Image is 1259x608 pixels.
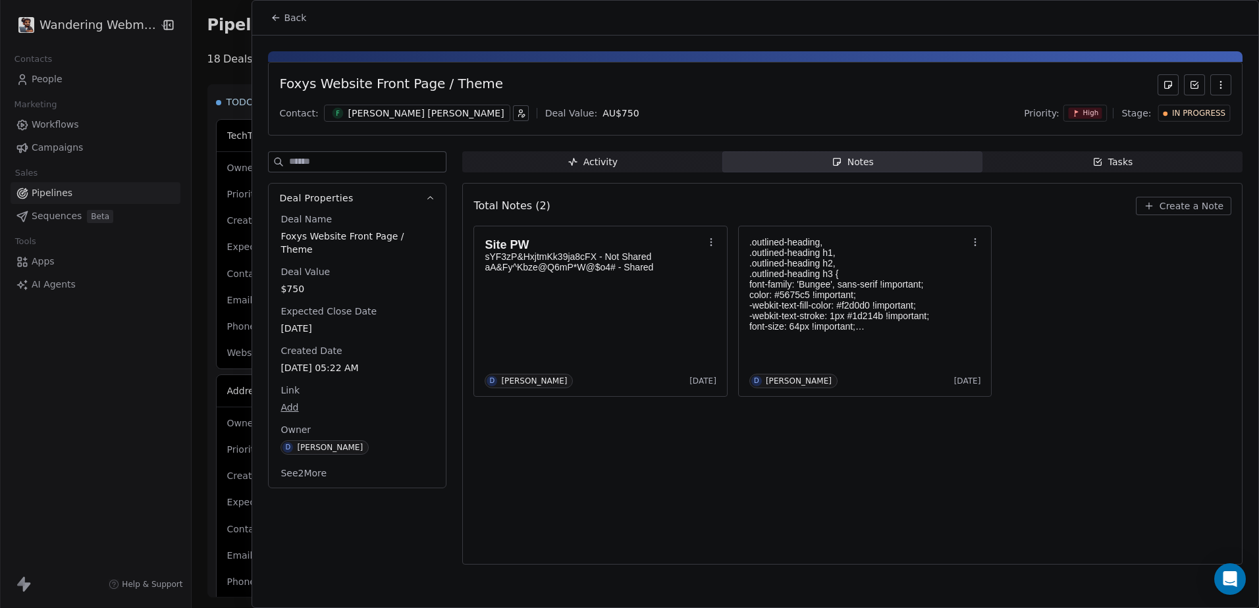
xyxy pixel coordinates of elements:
[749,268,968,279] p: .outlined-heading h3 {
[749,290,968,300] p: color: #5675c5 !important;
[263,6,314,30] button: Back
[1083,109,1098,118] span: High
[749,237,968,247] p: .outlined-heading,
[297,443,363,452] div: [PERSON_NAME]
[269,184,446,213] button: Deal Properties
[284,11,306,24] span: Back
[279,74,503,95] div: Foxys Website Front Page / Theme
[1160,199,1223,213] span: Create a Note
[281,401,434,414] span: Add
[281,282,434,295] span: $750
[749,321,968,332] p: font-size: 64px !important;
[273,461,335,485] button: See2More
[749,300,968,311] p: -webkit-text-fill-color: #f2d0d0 !important;
[278,305,379,318] span: Expected Close Date
[485,238,703,251] h1: Site PW
[1172,108,1225,119] span: IN PROGRESS
[1136,197,1231,215] button: Create a Note
[1092,155,1133,169] div: Tasks
[348,107,504,120] div: [PERSON_NAME] [PERSON_NAME]
[766,376,832,386] div: [PERSON_NAME]
[749,258,968,268] p: .outlined-heading h2,
[689,376,716,386] span: [DATE]
[278,265,333,278] span: Deal Value
[278,384,302,397] span: Link
[754,376,759,386] div: D
[749,279,968,290] p: font-family: 'Bungee', sans-serif !important;
[749,311,968,321] p: -webkit-text-stroke: 1px #1d214b !important;
[279,107,318,120] div: Contact:
[568,155,618,169] div: Activity
[1121,107,1151,120] span: Stage:
[278,423,313,436] span: Owner
[603,108,639,118] span: AU$ 750
[485,251,703,272] p: sYF3zP&HxjtmKk39ja8cFX - Not Shared aA&Fy^Kbze@Q6mP*W@$o4# - Shared
[286,442,291,453] div: D
[1024,107,1059,120] span: Priority:
[501,376,567,386] div: [PERSON_NAME]
[332,108,343,119] span: F
[278,344,344,357] span: Created Date
[954,376,981,386] span: [DATE]
[490,376,495,386] div: D
[545,107,597,120] div: Deal Value:
[281,322,434,335] span: [DATE]
[749,247,968,258] p: .outlined-heading h1,
[278,213,335,226] span: Deal Name
[1214,563,1246,595] div: Open Intercom Messenger
[473,198,550,214] span: Total Notes (2)
[279,191,353,205] span: Deal Properties
[281,361,434,374] span: [DATE] 05:22 AM
[269,213,446,488] div: Deal Properties
[281,230,434,256] span: Foxys Website Front Page / Theme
